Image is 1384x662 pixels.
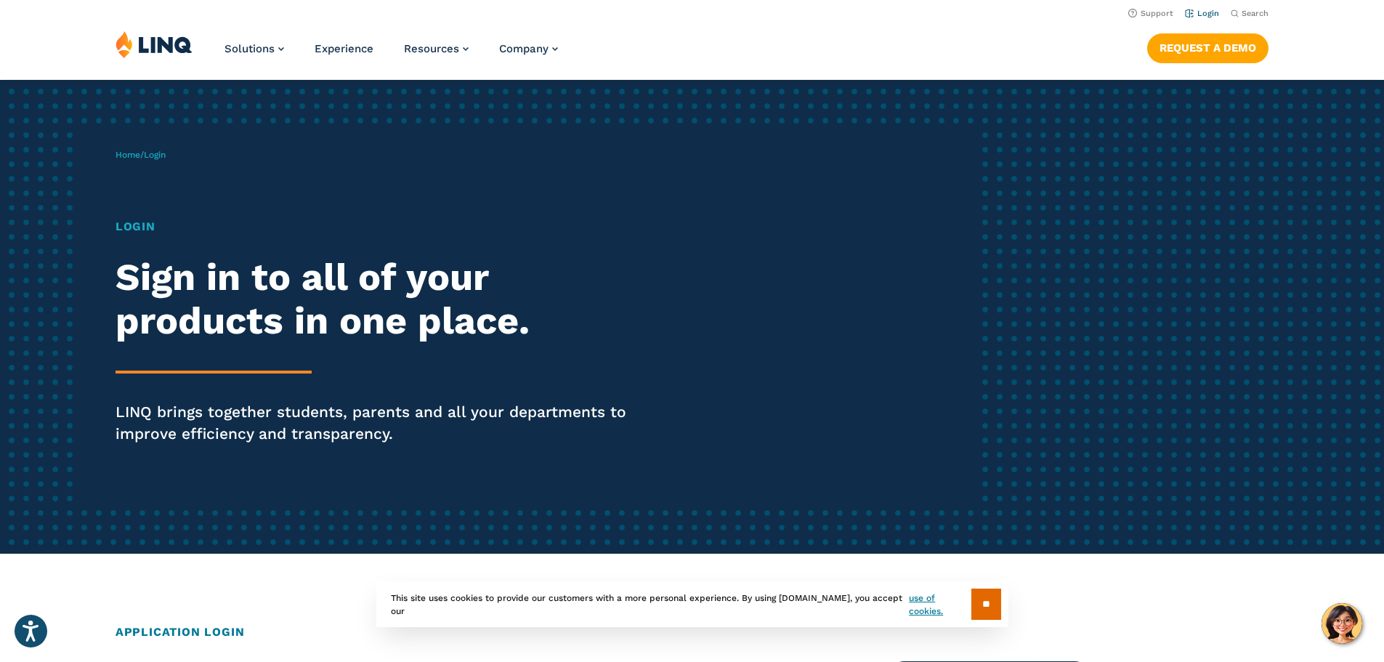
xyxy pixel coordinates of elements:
nav: Button Navigation [1147,31,1268,62]
span: Login [144,150,166,160]
h1: Login [116,218,649,235]
a: Company [499,42,558,55]
a: Support [1128,9,1173,18]
img: LINQ | K‑12 Software [116,31,193,58]
h2: Sign in to all of your products in one place. [116,256,649,343]
p: LINQ brings together students, parents and all your departments to improve efficiency and transpa... [116,401,649,445]
a: Resources [404,42,469,55]
span: Solutions [224,42,275,55]
span: Resources [404,42,459,55]
a: Request a Demo [1147,33,1268,62]
span: Company [499,42,549,55]
a: Experience [315,42,373,55]
a: Solutions [224,42,284,55]
span: Search [1242,9,1268,18]
span: / [116,150,166,160]
a: Login [1185,9,1219,18]
button: Open Search Bar [1231,8,1268,19]
div: This site uses cookies to provide our customers with a more personal experience. By using [DOMAIN... [376,581,1008,627]
a: Home [116,150,140,160]
a: use of cookies. [909,592,971,618]
button: Hello, have a question? Let’s chat. [1322,603,1362,644]
nav: Primary Navigation [224,31,558,78]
